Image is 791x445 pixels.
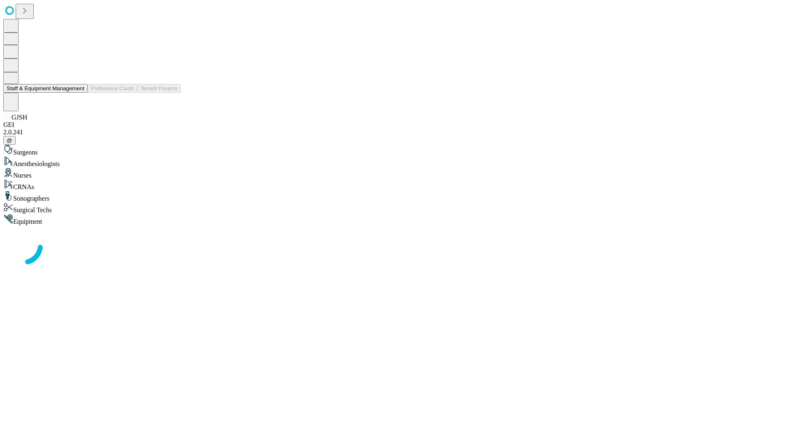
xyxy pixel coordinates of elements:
[3,145,788,156] div: Surgeons
[7,137,12,143] span: @
[3,214,788,225] div: Equipment
[137,84,181,93] button: Tenant Params
[3,156,788,168] div: Anesthesiologists
[3,202,788,214] div: Surgical Techs
[3,84,88,93] button: Staff & Equipment Management
[12,114,27,121] span: GJSH
[3,129,788,136] div: 2.0.241
[3,168,788,179] div: Nurses
[3,179,788,191] div: CRNAs
[3,191,788,202] div: Sonographers
[88,84,137,93] button: Preference Cards
[3,121,788,129] div: GEI
[3,136,16,145] button: @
